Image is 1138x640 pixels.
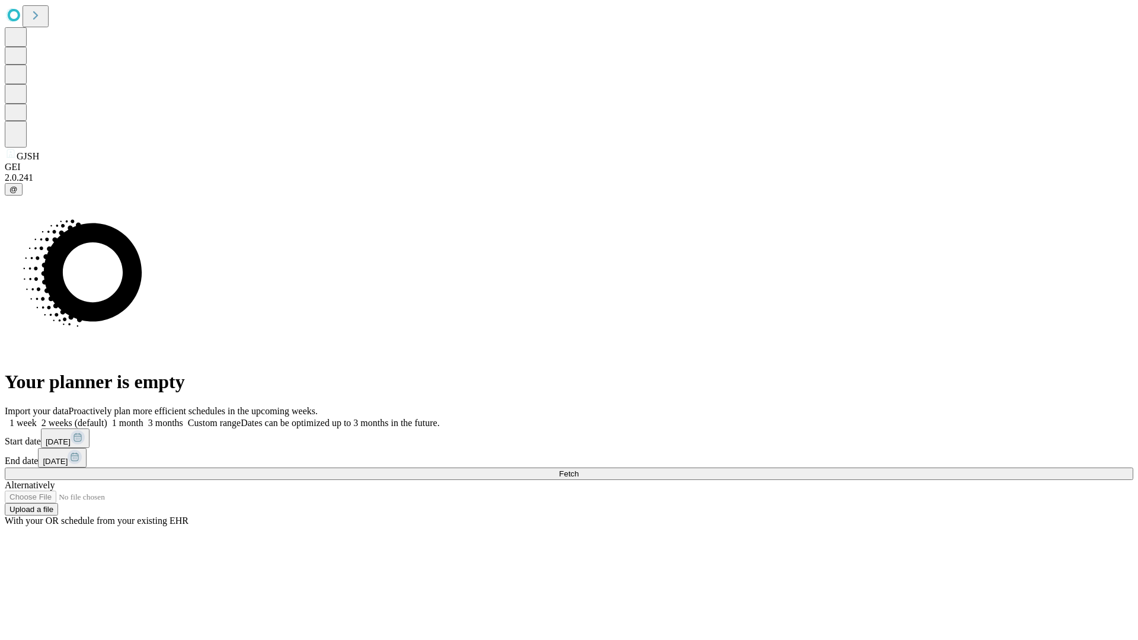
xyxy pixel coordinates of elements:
button: Fetch [5,468,1133,480]
span: 1 week [9,418,37,428]
span: 3 months [148,418,183,428]
span: [DATE] [43,457,68,466]
span: [DATE] [46,437,71,446]
span: Import your data [5,406,69,416]
span: GJSH [17,151,39,161]
span: Alternatively [5,480,55,490]
button: [DATE] [38,448,87,468]
span: With your OR schedule from your existing EHR [5,516,188,526]
div: Start date [5,428,1133,448]
button: [DATE] [41,428,89,448]
h1: Your planner is empty [5,371,1133,393]
button: Upload a file [5,503,58,516]
span: @ [9,185,18,194]
div: End date [5,448,1133,468]
span: Proactively plan more efficient schedules in the upcoming weeks. [69,406,318,416]
div: GEI [5,162,1133,172]
button: @ [5,183,23,196]
span: Fetch [559,469,578,478]
span: 1 month [112,418,143,428]
span: Custom range [188,418,241,428]
span: 2 weeks (default) [41,418,107,428]
div: 2.0.241 [5,172,1133,183]
span: Dates can be optimized up to 3 months in the future. [241,418,439,428]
